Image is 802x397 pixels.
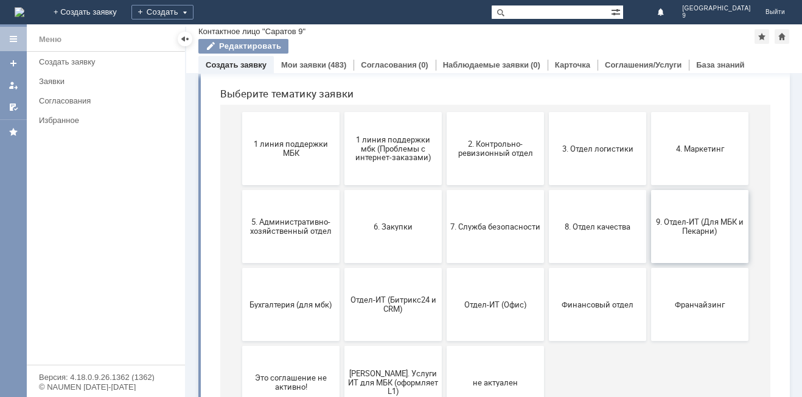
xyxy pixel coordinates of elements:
[444,251,534,270] span: 9. Отдел-ИТ (Для МБК и Пекарни)
[240,256,330,265] span: 7. Служба безопасности
[39,57,178,66] div: Создать заявку
[134,302,231,375] button: Отдел-ИТ (Битрикс24 и CRM)
[138,256,228,265] span: 6. Закупки
[34,91,183,110] a: Согласования
[163,30,406,42] label: Воспользуйтесь поиском
[206,60,267,69] a: Создать заявку
[338,146,436,219] button: 3. Отдел логистики
[342,334,432,343] span: Финансовый отдел
[361,60,417,69] a: Согласования
[443,60,529,69] a: Наблюдаемые заявки
[34,72,183,91] a: Заявки
[39,116,164,125] div: Избранное
[35,251,125,270] span: 5. Административно-хозяйственный отдел
[682,5,751,12] span: [GEOGRAPHIC_DATA]
[338,302,436,375] button: Финансовый отдел
[611,5,623,17] span: Расширенный поиск
[531,60,540,69] div: (0)
[138,329,228,348] span: Отдел-ИТ (Битрикс24 и CRM)
[32,146,129,219] button: 1 линия поддержки МБК
[39,77,178,86] div: Заявки
[328,60,346,69] div: (483)
[198,27,305,36] div: Контактное лицо "Саратов 9"
[4,54,23,73] a: Создать заявку
[15,7,24,17] a: Перейти на домашнюю страницу
[34,52,183,71] a: Создать заявку
[419,60,428,69] div: (0)
[131,5,194,19] div: Создать
[39,32,61,47] div: Меню
[32,302,129,375] button: Бухгалтерия (для мбк)
[240,174,330,192] span: 2. Контрольно-ревизионный отдел
[342,178,432,187] span: 3. Отдел логистики
[441,224,538,297] button: 9. Отдел-ИТ (Для МБК и Пекарни)
[682,12,751,19] span: 9
[15,7,24,17] img: logo
[281,60,326,69] a: Мои заявки
[236,302,333,375] button: Отдел-ИТ (Офис)
[441,302,538,375] button: Франчайзинг
[444,334,534,343] span: Франчайзинг
[178,32,192,46] div: Скрыть меню
[39,373,173,381] div: Версия: 4.18.0.9.26.1362 (1362)
[35,334,125,343] span: Бухгалтерия (для мбк)
[696,60,744,69] a: База знаний
[134,224,231,297] button: 6. Закупки
[240,334,330,343] span: Отдел-ИТ (Офис)
[138,169,228,196] span: 1 линия поддержки мбк (Проблемы с интернет-заказами)
[775,29,789,44] div: Сделать домашней страницей
[4,76,23,95] a: Мои заявки
[134,146,231,219] button: 1 линия поддержки мбк (Проблемы с интернет-заказами)
[10,122,560,134] header: Выберите тематику заявки
[441,146,538,219] button: 4. Маркетинг
[338,224,436,297] button: 8. Отдел качества
[35,174,125,192] span: 1 линия поддержки МБК
[444,178,534,187] span: 4. Маркетинг
[32,224,129,297] button: 5. Административно-хозяйственный отдел
[39,96,178,105] div: Согласования
[605,60,682,69] a: Соглашения/Услуги
[755,29,769,44] div: Добавить в избранное
[555,60,590,69] a: Карточка
[163,54,406,77] input: Например, почта или справка
[39,383,173,391] div: © NAUMEN [DATE]-[DATE]
[4,97,23,117] a: Мои согласования
[342,256,432,265] span: 8. Отдел качества
[236,224,333,297] button: 7. Служба безопасности
[236,146,333,219] button: 2. Контрольно-ревизионный отдел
